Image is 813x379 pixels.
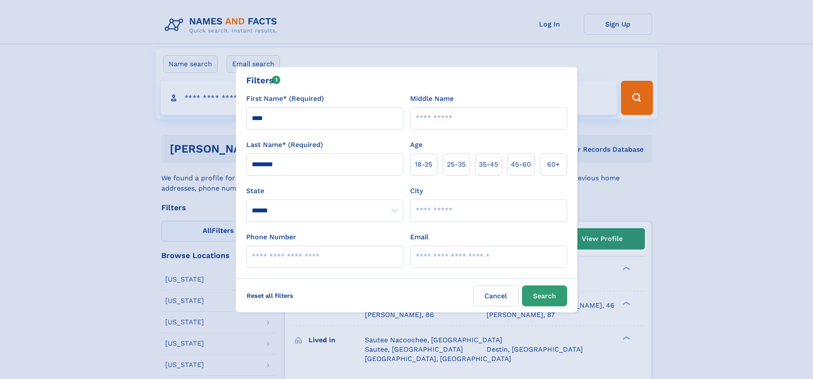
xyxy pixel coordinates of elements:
label: City [410,186,423,196]
span: 35‑45 [479,159,498,170]
span: 25‑35 [447,159,466,170]
label: Last Name* (Required) [246,140,323,150]
label: Email [410,232,428,242]
label: Reset all filters [241,285,299,306]
span: 18‑25 [415,159,432,170]
label: Middle Name [410,94,454,104]
label: State [246,186,403,196]
span: 60+ [547,159,560,170]
button: Search [522,285,567,306]
span: 45‑60 [511,159,531,170]
label: Phone Number [246,232,296,242]
label: First Name* (Required) [246,94,324,104]
label: Cancel [473,285,519,306]
label: Age [410,140,423,150]
div: Filters [246,74,281,87]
